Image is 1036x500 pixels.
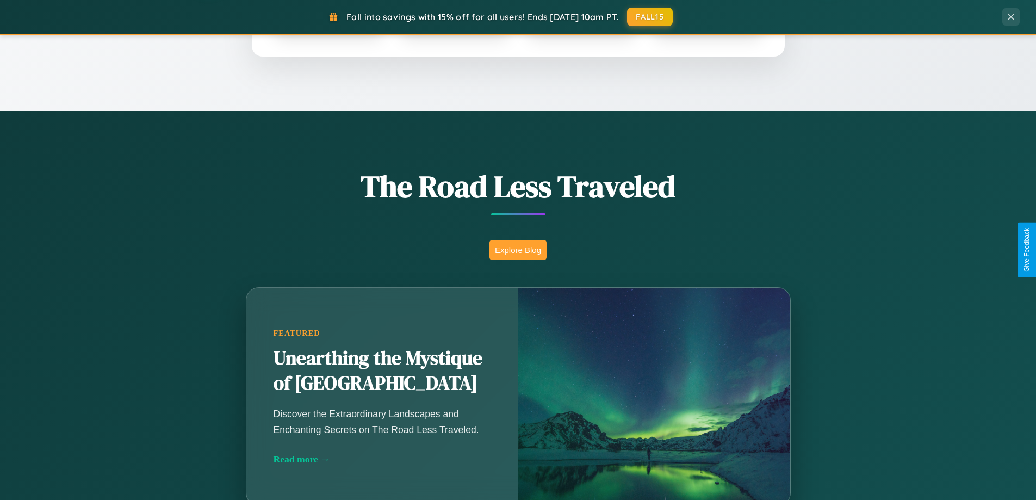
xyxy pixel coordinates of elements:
h2: Unearthing the Mystique of [GEOGRAPHIC_DATA] [274,346,491,396]
div: Give Feedback [1023,228,1031,272]
p: Discover the Extraordinary Landscapes and Enchanting Secrets on The Road Less Traveled. [274,406,491,437]
div: Featured [274,329,491,338]
h1: The Road Less Traveled [192,165,845,207]
span: Fall into savings with 15% off for all users! Ends [DATE] 10am PT. [346,11,619,22]
button: Explore Blog [489,240,547,260]
button: FALL15 [627,8,673,26]
div: Read more → [274,454,491,465]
